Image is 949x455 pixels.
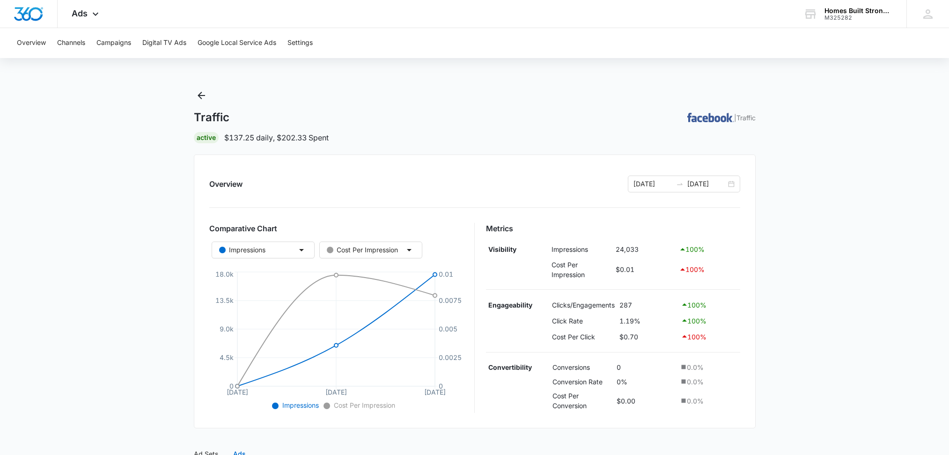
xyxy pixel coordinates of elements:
[488,363,532,371] strong: Convertibility
[227,388,248,396] tspan: [DATE]
[332,401,395,409] span: Cost Per Impression
[96,28,131,58] button: Campaigns
[209,223,463,234] h3: Comparative Chart
[679,362,738,372] div: 0.0 %
[687,179,726,189] input: End date
[734,113,756,123] p: | Traffic
[613,257,677,282] td: $0.01
[220,325,234,333] tspan: 9.0k
[439,353,462,361] tspan: 0.0025
[679,264,738,275] div: 100 %
[488,245,516,253] strong: Visibility
[439,325,457,333] tspan: 0.005
[614,389,677,413] td: $0.00
[194,110,229,125] h1: Traffic
[681,299,738,310] div: 100 %
[17,28,46,58] button: Overview
[687,113,734,122] img: FACEBOOK
[212,242,315,258] button: Impressions
[209,178,243,190] h2: Overview
[280,401,319,409] span: Impressions
[550,360,614,374] td: Conversions
[220,353,234,361] tspan: 4.5k
[439,382,443,390] tspan: 0
[550,297,617,313] td: Clicks/Engagements
[550,257,614,282] td: Cost Per Impression
[224,132,329,143] p: $137.25 daily , $202.33 Spent
[550,242,614,257] td: Impressions
[617,313,678,329] td: 1.19%
[287,28,313,58] button: Settings
[57,28,85,58] button: Channels
[617,297,678,313] td: 287
[633,179,672,189] input: Start date
[72,8,88,18] span: Ads
[194,132,219,143] div: Active
[613,242,677,257] td: 24,033
[486,223,740,234] h3: Metrics
[439,270,453,278] tspan: 0.01
[617,329,678,345] td: $0.70
[194,88,209,103] button: Back
[550,389,614,413] td: Cost Per Conversion
[439,296,462,304] tspan: 0.0075
[550,374,614,389] td: Conversion Rate
[614,374,677,389] td: 0%
[824,15,893,21] div: account id
[215,296,234,304] tspan: 13.5k
[679,396,738,406] div: 0.0 %
[550,329,617,345] td: Cost Per Click
[550,313,617,329] td: Click Rate
[676,180,684,188] span: to
[824,7,893,15] div: account name
[198,28,276,58] button: Google Local Service Ads
[424,388,446,396] tspan: [DATE]
[679,244,738,255] div: 100 %
[219,245,265,255] div: Impressions
[327,245,398,255] div: Cost Per Impression
[488,301,532,309] strong: Engageability
[319,242,422,258] button: Cost Per Impression
[681,315,738,326] div: 100 %
[142,28,186,58] button: Digital TV Ads
[215,270,234,278] tspan: 18.0k
[229,382,234,390] tspan: 0
[681,331,738,342] div: 100 %
[325,388,347,396] tspan: [DATE]
[679,377,738,387] div: 0.0 %
[676,180,684,188] span: swap-right
[614,360,677,374] td: 0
